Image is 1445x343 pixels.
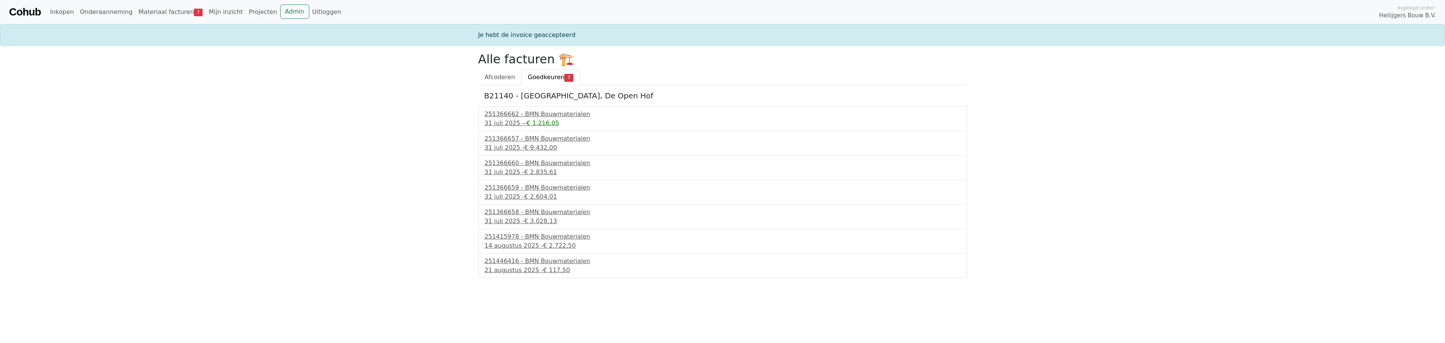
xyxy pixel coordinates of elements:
a: 251366657 - BMN Bouwmaterialen31 juli 2025 -€ 9.432,00 [485,134,961,152]
span: € 2.722,50 [543,242,576,249]
div: 251366660 - BMN Bouwmaterialen [485,159,961,168]
div: 31 juli 2025 - [485,143,961,152]
a: Materiaal facturen7 [135,5,206,20]
div: 31 juli 2025 - [485,217,961,226]
div: 251366659 - BMN Bouwmaterialen [485,183,961,192]
span: Ingelogd onder: [1397,4,1436,11]
span: € 2.835,61 [524,168,557,176]
a: Projecten [246,5,280,20]
span: € 2.604,01 [524,193,557,200]
a: Goedkeuren7 [521,69,579,85]
a: 251366659 - BMN Bouwmaterialen31 juli 2025 -€ 2.604,01 [485,183,961,201]
a: Inkopen [47,5,77,20]
div: 251366657 - BMN Bouwmaterialen [485,134,961,143]
a: Cohub [9,3,41,21]
div: 251366658 - BMN Bouwmaterialen [485,208,961,217]
a: 251415978 - BMN Bouwmaterialen14 augustus 2025 -€ 2.722,50 [485,232,961,250]
a: 251366658 - BMN Bouwmaterialen31 juli 2025 -€ 3.028,13 [485,208,961,226]
span: € 117,50 [543,266,570,274]
h5: B21140 - [GEOGRAPHIC_DATA], De Open Hof [484,91,961,100]
a: Mijn inzicht [206,5,246,20]
a: Afcoderen [478,69,522,85]
div: 14 augustus 2025 - [485,241,961,250]
span: Goedkeuren [528,73,564,81]
span: 7 [194,9,203,16]
div: 251366662 - BMN Bouwmaterialen [485,110,961,119]
a: 251366662 - BMN Bouwmaterialen31 juli 2025 --€ 1.216,05 [485,110,961,128]
div: 21 augustus 2025 - [485,266,961,275]
span: Heilijgers Bouw B.V. [1379,11,1436,20]
a: 251366660 - BMN Bouwmaterialen31 juli 2025 -€ 2.835,61 [485,159,961,177]
a: Admin [280,5,309,19]
a: Uitloggen [309,5,344,20]
span: -€ 1.216,05 [524,119,559,127]
div: 251446416 - BMN Bouwmaterialen [485,257,961,266]
div: 31 juli 2025 - [485,192,961,201]
div: 251415978 - BMN Bouwmaterialen [485,232,961,241]
span: € 9.432,00 [524,144,557,151]
span: 7 [564,74,573,81]
a: 251446416 - BMN Bouwmaterialen21 augustus 2025 -€ 117,50 [485,257,961,275]
span: € 3.028,13 [524,217,557,225]
div: Je hebt de invoice geaccepteerd [474,31,972,40]
span: Afcoderen [485,73,515,81]
div: 31 juli 2025 - [485,168,961,177]
div: 31 juli 2025 - [485,119,961,128]
a: Onderaanneming [77,5,135,20]
h2: Alle facturen 🏗️ [478,52,967,66]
